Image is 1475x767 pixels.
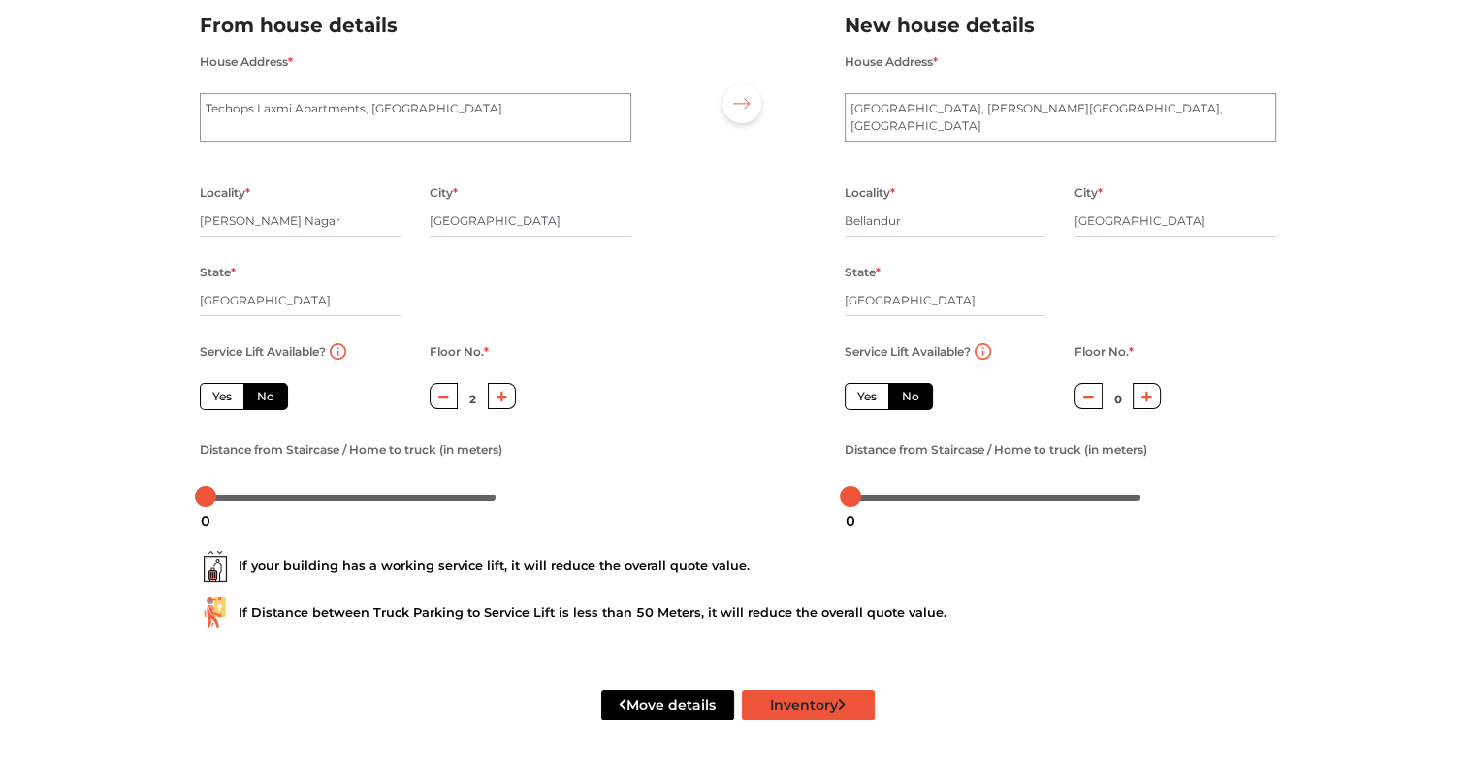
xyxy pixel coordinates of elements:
[1074,180,1103,206] label: City
[200,10,631,42] h2: From house details
[838,504,863,537] div: 0
[200,49,293,75] label: House Address
[243,383,288,410] label: No
[200,180,250,206] label: Locality
[430,339,489,365] label: Floor No.
[888,383,933,410] label: No
[200,551,1276,582] div: If your building has a working service lift, it will reduce the overall quote value.
[200,339,326,365] label: Service Lift Available?
[742,690,875,720] button: Inventory
[200,551,231,582] img: ...
[845,339,971,365] label: Service Lift Available?
[845,10,1276,42] h2: New house details
[200,260,236,285] label: State
[1074,339,1134,365] label: Floor No.
[845,93,1276,142] textarea: [GEOGRAPHIC_DATA], [PERSON_NAME][GEOGRAPHIC_DATA], [GEOGRAPHIC_DATA]
[200,597,1276,628] div: If Distance between Truck Parking to Service Lift is less than 50 Meters, it will reduce the over...
[200,597,231,628] img: ...
[845,437,1147,463] label: Distance from Staircase / Home to truck (in meters)
[845,49,938,75] label: House Address
[845,383,889,410] label: Yes
[845,180,895,206] label: Locality
[601,690,734,720] button: Move details
[845,260,881,285] label: State
[200,437,502,463] label: Distance from Staircase / Home to truck (in meters)
[430,180,458,206] label: City
[200,93,631,142] textarea: Techops Laxmi Apartments, [GEOGRAPHIC_DATA]
[193,504,218,537] div: 0
[200,383,244,410] label: Yes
